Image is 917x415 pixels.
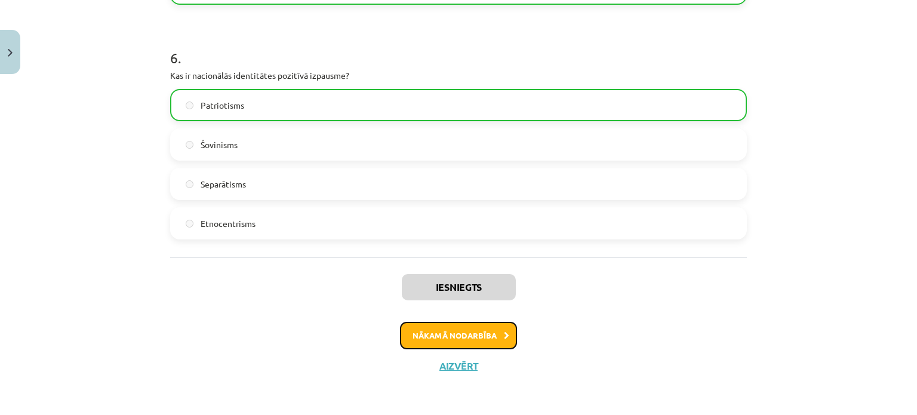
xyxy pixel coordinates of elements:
[186,180,193,188] input: Separātisms
[8,49,13,57] img: icon-close-lesson-0947bae3869378f0d4975bcd49f059093ad1ed9edebbc8119c70593378902aed.svg
[201,139,238,151] span: Šovinisms
[186,102,193,109] input: Patriotisms
[400,322,517,349] button: Nākamā nodarbība
[201,217,256,230] span: Etnocentrisms
[186,220,193,228] input: Etnocentrisms
[436,360,481,372] button: Aizvērt
[186,141,193,149] input: Šovinisms
[170,29,747,66] h1: 6 .
[201,99,244,112] span: Patriotisms
[402,274,516,300] button: Iesniegts
[170,69,747,82] p: Kas ir nacionālās identitātes pozitīvā izpausme?
[201,178,246,190] span: Separātisms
